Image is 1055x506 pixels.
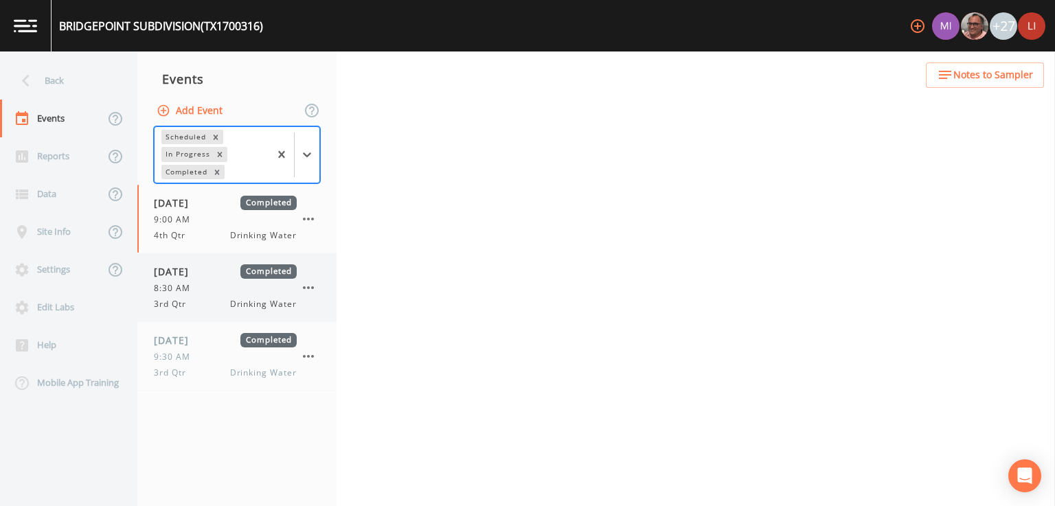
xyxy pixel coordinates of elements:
span: Completed [240,264,297,279]
div: Open Intercom Messenger [1008,459,1041,492]
span: 4th Qtr [154,229,194,242]
span: 8:30 AM [154,282,198,295]
span: 9:30 AM [154,351,198,363]
a: [DATE]Completed8:30 AM3rd QtrDrinking Water [137,253,337,322]
img: a1ea4ff7c53760f38bef77ef7c6649bf [932,12,960,40]
button: Notes to Sampler [926,62,1044,88]
span: Drinking Water [230,229,297,242]
div: Mike Franklin [960,12,989,40]
span: 9:00 AM [154,214,198,226]
a: [DATE]Completed9:00 AM4th QtrDrinking Water [137,185,337,253]
span: [DATE] [154,264,198,279]
span: 3rd Qtr [154,367,194,379]
div: Miriaha Caddie [931,12,960,40]
img: e2d790fa78825a4bb76dcb6ab311d44c [961,12,988,40]
div: Scheduled [161,130,208,144]
a: [DATE]Completed9:30 AM3rd QtrDrinking Water [137,322,337,391]
div: Remove Completed [209,165,225,179]
div: Completed [161,165,209,179]
span: 3rd Qtr [154,298,194,310]
span: [DATE] [154,196,198,210]
span: Completed [240,333,297,347]
span: Notes to Sampler [953,67,1033,84]
span: Completed [240,196,297,210]
div: In Progress [161,147,212,161]
img: logo [14,19,37,32]
div: BRIDGEPOINT SUBDIVISION (TX1700316) [59,18,263,34]
button: Add Event [154,98,228,124]
div: +27 [990,12,1017,40]
span: Drinking Water [230,298,297,310]
span: [DATE] [154,333,198,347]
span: Drinking Water [230,367,297,379]
div: Remove Scheduled [208,130,223,144]
div: Events [137,62,337,96]
div: Remove In Progress [212,147,227,161]
img: e1cb15338d9faa5df36971f19308172f [1018,12,1045,40]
